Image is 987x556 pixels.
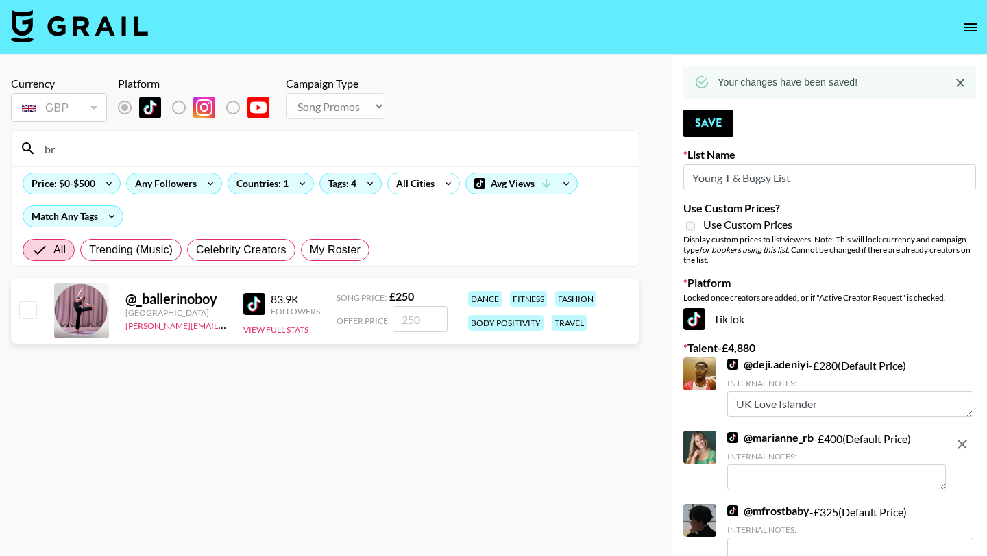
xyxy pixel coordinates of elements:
div: Tags: 4 [320,173,381,194]
input: 250 [393,306,448,332]
a: @marianne_rb [727,431,814,444]
img: TikTok [683,308,705,330]
a: @mfrostbaby [727,504,809,518]
div: @ _ballerinoboy [125,290,227,307]
div: All Cities [388,173,437,194]
div: Internal Notes: [727,378,973,388]
img: Grail Talent [11,10,148,42]
span: Trending (Music) [89,242,173,258]
div: - £ 280 (Default Price) [727,357,973,417]
div: fitness [510,291,547,307]
label: Talent - £ 4,880 [683,341,976,355]
button: Save [683,110,733,137]
span: Offer Price: [337,316,390,326]
span: Celebrity Creators [196,242,287,258]
button: Close [950,73,971,93]
div: Any Followers [127,173,199,194]
img: TikTok [139,97,161,118]
button: remove [949,431,976,458]
div: fashion [555,291,596,307]
div: - £ 400 (Default Price) [727,431,946,490]
div: Internal Notes: [727,525,973,535]
div: Display custom prices to list viewers. Note: This will lock currency and campaign type . Cannot b... [683,234,976,265]
div: travel [552,315,587,331]
span: Use Custom Prices [703,218,792,231]
img: TikTok [727,432,738,443]
div: Platform [118,77,280,90]
div: TikTok [683,308,976,330]
label: Use Custom Prices? [683,201,976,215]
div: Countries: 1 [228,173,313,194]
img: Instagram [193,97,215,118]
div: Match Any Tags [23,206,123,227]
span: My Roster [310,242,361,258]
a: [PERSON_NAME][EMAIL_ADDRESS][PERSON_NAME][DOMAIN_NAME] [125,318,393,331]
div: List locked to TikTok. [118,93,280,122]
span: Song Price: [337,292,387,303]
div: Internal Notes: [727,451,946,462]
div: Avg Views [466,173,577,194]
img: TikTok [243,293,265,315]
img: YouTube [247,97,269,118]
div: Your changes have been saved! [718,70,857,94]
div: Followers [271,306,320,316]
a: @deji.adeniyi [727,357,809,371]
button: View Full Stats [243,325,308,335]
label: Platform [683,276,976,290]
img: TikTok [727,359,738,370]
em: for bookers using this list [699,244,788,255]
div: dance [468,291,502,307]
div: Locked once creators are added, or if "Active Creator Request" is checked. [683,292,976,303]
div: 83.9K [271,292,320,306]
div: Remove selected talent to change your currency [11,90,107,125]
div: [GEOGRAPHIC_DATA] [125,307,227,318]
label: List Name [683,148,976,162]
div: GBP [14,96,104,120]
span: All [53,242,66,258]
button: open drawer [957,14,984,41]
div: body positivity [468,315,544,331]
div: Price: $0-$500 [23,173,120,194]
textarea: UK Love Islander [727,391,973,417]
div: Campaign Type [286,77,385,90]
strong: £ 250 [389,290,414,303]
input: Search by User Name [36,138,631,160]
div: Currency [11,77,107,90]
img: TikTok [727,505,738,516]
